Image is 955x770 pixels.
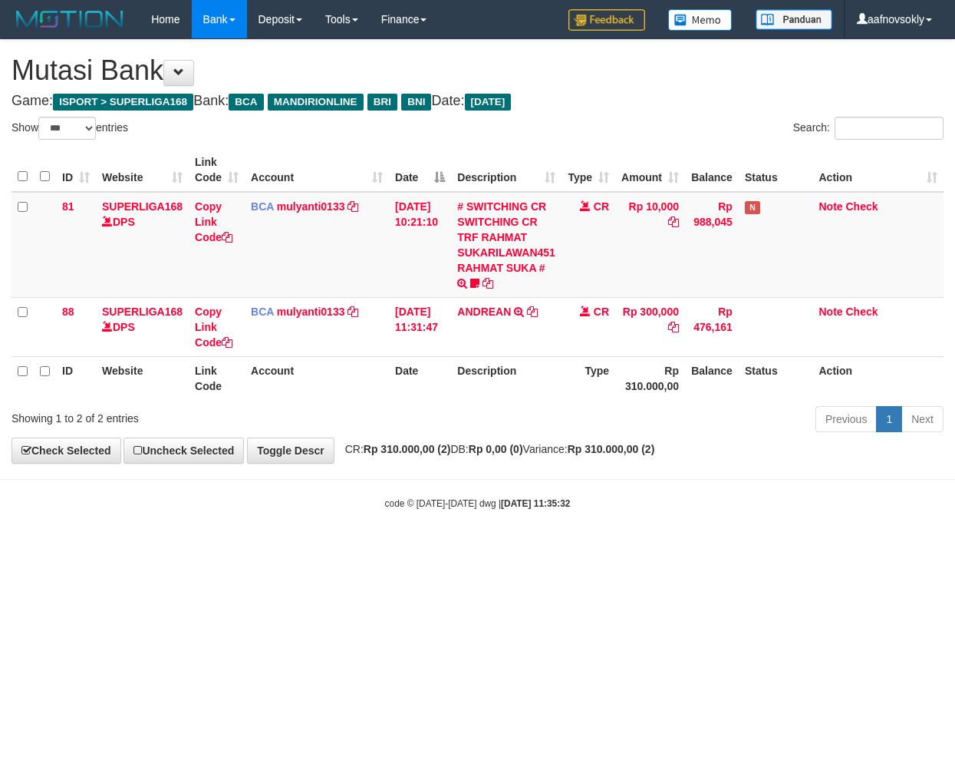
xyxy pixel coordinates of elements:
[739,148,813,192] th: Status
[62,200,74,213] span: 81
[251,306,274,318] span: BCA
[615,356,685,400] th: Rp 310.000,00
[876,406,902,432] a: 1
[102,200,183,213] a: SUPERLIGA168
[189,148,245,192] th: Link Code: activate to sort column ascending
[389,192,451,298] td: [DATE] 10:21:10
[739,356,813,400] th: Status
[389,148,451,192] th: Date: activate to sort column descending
[451,356,561,400] th: Description
[385,498,571,509] small: code © [DATE]-[DATE] dwg |
[347,306,358,318] a: Copy mulyanti0133 to clipboard
[56,356,96,400] th: ID
[96,192,189,298] td: DPS
[53,94,193,111] span: ISPORT > SUPERLIGA168
[195,306,232,349] a: Copy Link Code
[846,306,878,318] a: Check
[189,356,245,400] th: Link Code
[812,356,943,400] th: Action
[12,405,387,426] div: Showing 1 to 2 of 2 entries
[245,356,389,400] th: Account
[195,200,232,243] a: Copy Link Code
[12,55,943,86] h1: Mutasi Bank
[561,356,615,400] th: Type
[615,297,685,356] td: Rp 300,000
[846,200,878,213] a: Check
[685,297,739,356] td: Rp 476,161
[793,117,943,140] label: Search:
[451,148,561,192] th: Description: activate to sort column ascending
[568,9,645,31] img: Feedback.jpg
[401,94,431,111] span: BNI
[12,94,943,109] h4: Game: Bank: Date:
[594,306,609,318] span: CR
[561,148,615,192] th: Type: activate to sort column ascending
[245,148,389,192] th: Account: activate to sort column ascending
[756,9,832,30] img: panduan.png
[465,94,512,111] span: [DATE]
[469,443,523,455] strong: Rp 0,00 (0)
[38,117,96,140] select: Showentries
[812,148,943,192] th: Action: activate to sort column ascending
[668,9,733,31] img: Button%20Memo.svg
[102,306,183,318] a: SUPERLIGA168
[96,148,189,192] th: Website: activate to sort column ascending
[123,438,244,464] a: Uncheck Selected
[482,277,493,289] a: Copy # SWITCHING CR SWITCHING CR TRF RAHMAT SUKARILAWAN451 RAHMAT SUKA # to clipboard
[615,148,685,192] th: Amount: activate to sort column ascending
[615,192,685,298] td: Rp 10,000
[818,200,842,213] a: Note
[338,443,655,455] span: CR: DB: Variance:
[501,498,570,509] strong: [DATE] 11:35:32
[818,306,842,318] a: Note
[96,297,189,356] td: DPS
[457,200,555,274] a: # SWITCHING CR SWITCHING CR TRF RAHMAT SUKARILAWAN451 RAHMAT SUKA #
[668,216,679,228] a: Copy Rp 10,000 to clipboard
[835,117,943,140] input: Search:
[251,200,274,213] span: BCA
[12,8,128,31] img: MOTION_logo.png
[62,306,74,318] span: 88
[96,356,189,400] th: Website
[229,94,263,111] span: BCA
[568,443,655,455] strong: Rp 310.000,00 (2)
[594,200,609,213] span: CR
[12,117,128,140] label: Show entries
[247,438,334,464] a: Toggle Descr
[745,201,760,214] span: Has Note
[527,306,538,318] a: Copy ANDREAN to clipboard
[668,321,679,333] a: Copy Rp 300,000 to clipboard
[457,306,511,318] a: ANDREAN
[389,356,451,400] th: Date
[901,406,943,432] a: Next
[12,438,121,464] a: Check Selected
[277,200,345,213] a: mulyanti0133
[685,192,739,298] td: Rp 988,045
[364,443,451,455] strong: Rp 310.000,00 (2)
[347,200,358,213] a: Copy mulyanti0133 to clipboard
[56,148,96,192] th: ID: activate to sort column ascending
[389,297,451,356] td: [DATE] 11:31:47
[685,356,739,400] th: Balance
[277,306,345,318] a: mulyanti0133
[268,94,364,111] span: MANDIRIONLINE
[367,94,397,111] span: BRI
[815,406,877,432] a: Previous
[685,148,739,192] th: Balance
